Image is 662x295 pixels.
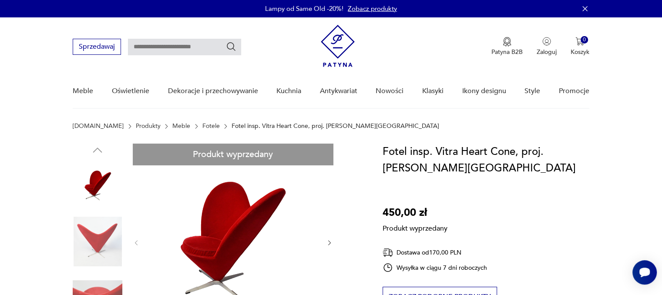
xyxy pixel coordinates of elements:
a: Promocje [559,74,589,108]
p: Lampy od Same Old -20%! [265,4,343,13]
iframe: Smartsupp widget button [632,260,657,285]
a: Antykwariat [320,74,357,108]
img: Ikonka użytkownika [542,37,551,46]
div: 0 [581,36,588,44]
img: Ikona medalu [503,37,511,47]
button: 0Koszyk [571,37,589,56]
a: Fotele [202,123,220,130]
img: Ikona dostawy [383,247,393,258]
a: Meble [172,123,190,130]
a: Zobacz produkty [348,4,397,13]
h1: Fotel insp. Vitra Heart Cone, proj. [PERSON_NAME][GEOGRAPHIC_DATA] [383,144,589,177]
div: Dostawa od 170,00 PLN [383,247,487,258]
button: Patyna B2B [491,37,523,56]
p: Zaloguj [537,48,557,56]
p: Fotel insp. Vitra Heart Cone, proj. [PERSON_NAME][GEOGRAPHIC_DATA] [232,123,439,130]
a: Nowości [376,74,403,108]
a: Dekoracje i przechowywanie [168,74,258,108]
a: Klasyki [422,74,444,108]
a: Meble [73,74,93,108]
a: Produkty [136,123,161,130]
div: Wysyłka w ciągu 7 dni roboczych [383,262,487,273]
a: Ikony designu [462,74,506,108]
button: Zaloguj [537,37,557,56]
img: Patyna - sklep z meblami i dekoracjami vintage [321,25,355,67]
button: Sprzedawaj [73,39,121,55]
a: Sprzedawaj [73,44,121,50]
p: 450,00 zł [383,204,447,221]
a: Kuchnia [276,74,301,108]
p: Produkt wyprzedany [383,221,447,233]
p: Patyna B2B [491,48,523,56]
a: Ikona medaluPatyna B2B [491,37,523,56]
button: Szukaj [226,41,236,52]
p: Koszyk [571,48,589,56]
img: Ikona koszyka [575,37,584,46]
a: [DOMAIN_NAME] [73,123,124,130]
a: Oświetlenie [112,74,149,108]
a: Style [524,74,540,108]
